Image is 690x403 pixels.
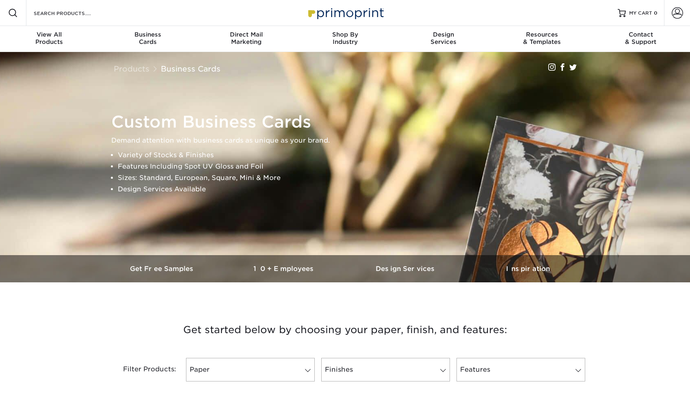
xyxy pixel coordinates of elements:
[186,358,315,381] a: Paper
[493,31,592,45] div: & Templates
[161,64,221,73] a: Business Cards
[197,31,296,45] div: Marketing
[99,31,197,45] div: Cards
[118,172,586,184] li: Sizes: Standard, European, Square, Mini & More
[591,31,690,38] span: Contact
[108,312,583,348] h3: Get started below by choosing your paper, finish, and features:
[345,255,467,282] a: Design Services
[296,31,394,45] div: Industry
[118,184,586,195] li: Design Services Available
[111,112,586,132] h1: Custom Business Cards
[394,31,493,45] div: Services
[114,64,149,73] a: Products
[102,358,183,381] div: Filter Products:
[296,31,394,38] span: Shop By
[223,265,345,273] h3: 10+ Employees
[345,265,467,273] h3: Design Services
[591,26,690,52] a: Contact& Support
[223,255,345,282] a: 10+ Employees
[197,31,296,38] span: Direct Mail
[99,26,197,52] a: BusinessCards
[296,26,394,52] a: Shop ByIndustry
[654,10,658,16] span: 0
[456,358,585,381] a: Features
[394,26,493,52] a: DesignServices
[467,265,589,273] h3: Inspiration
[102,255,223,282] a: Get Free Samples
[321,358,450,381] a: Finishes
[99,31,197,38] span: Business
[591,31,690,45] div: & Support
[197,26,296,52] a: Direct MailMarketing
[102,265,223,273] h3: Get Free Samples
[33,8,112,18] input: SEARCH PRODUCTS.....
[467,255,589,282] a: Inspiration
[118,161,586,172] li: Features Including Spot UV Gloss and Foil
[629,10,652,17] span: MY CART
[111,135,586,146] p: Demand attention with business cards as unique as your brand.
[305,4,386,22] img: Primoprint
[493,26,592,52] a: Resources& Templates
[118,149,586,161] li: Variety of Stocks & Finishes
[493,31,592,38] span: Resources
[394,31,493,38] span: Design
